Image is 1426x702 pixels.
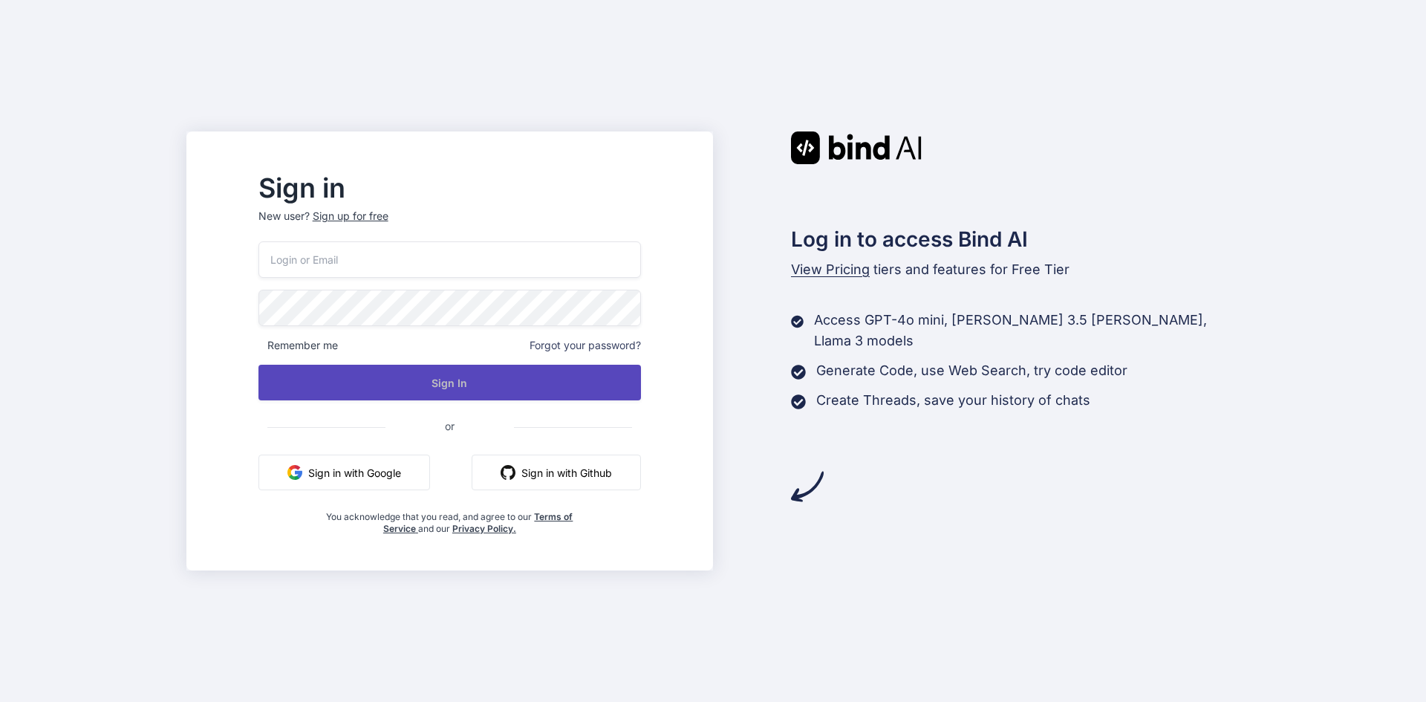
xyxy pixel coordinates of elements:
p: Create Threads, save your history of chats [816,390,1090,411]
img: google [287,465,302,480]
button: Sign in with Github [472,455,641,490]
div: Sign up for free [313,209,388,224]
span: Remember me [258,338,338,353]
button: Sign In [258,365,641,400]
img: arrow [791,470,824,503]
a: Privacy Policy. [452,523,516,534]
img: Bind AI logo [791,131,922,164]
h2: Sign in [258,176,641,200]
p: Generate Code, use Web Search, try code editor [816,360,1127,381]
img: github [501,465,515,480]
span: or [385,408,514,444]
span: Forgot your password? [530,338,641,353]
p: New user? [258,209,641,241]
p: tiers and features for Free Tier [791,259,1240,280]
input: Login or Email [258,241,641,278]
div: You acknowledge that you read, and agree to our and our [322,502,578,535]
p: Access GPT-4o mini, [PERSON_NAME] 3.5 [PERSON_NAME], Llama 3 models [814,310,1240,351]
button: Sign in with Google [258,455,430,490]
span: View Pricing [791,261,870,277]
h2: Log in to access Bind AI [791,224,1240,255]
a: Terms of Service [383,511,573,534]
